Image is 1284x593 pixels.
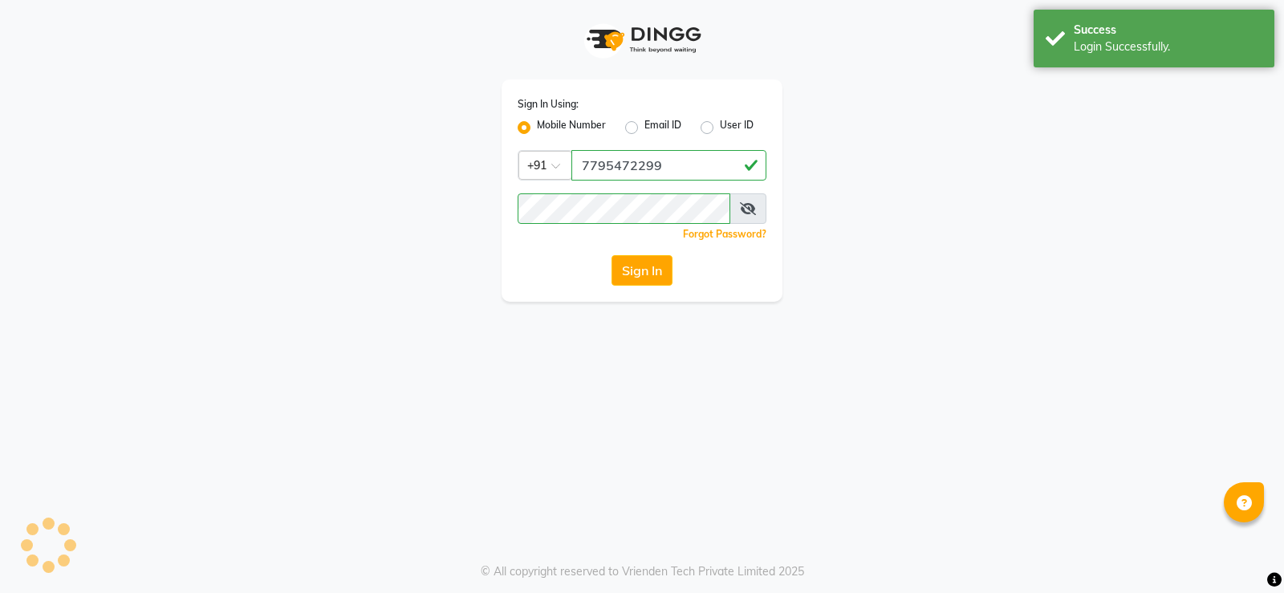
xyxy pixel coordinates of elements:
[683,228,766,240] a: Forgot Password?
[537,118,606,137] label: Mobile Number
[571,150,766,181] input: Username
[1074,22,1262,39] div: Success
[578,16,706,63] img: logo1.svg
[720,118,754,137] label: User ID
[1074,39,1262,55] div: Login Successfully.
[1217,529,1268,577] iframe: chat widget
[518,97,579,112] label: Sign In Using:
[518,193,730,224] input: Username
[612,255,672,286] button: Sign In
[644,118,681,137] label: Email ID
